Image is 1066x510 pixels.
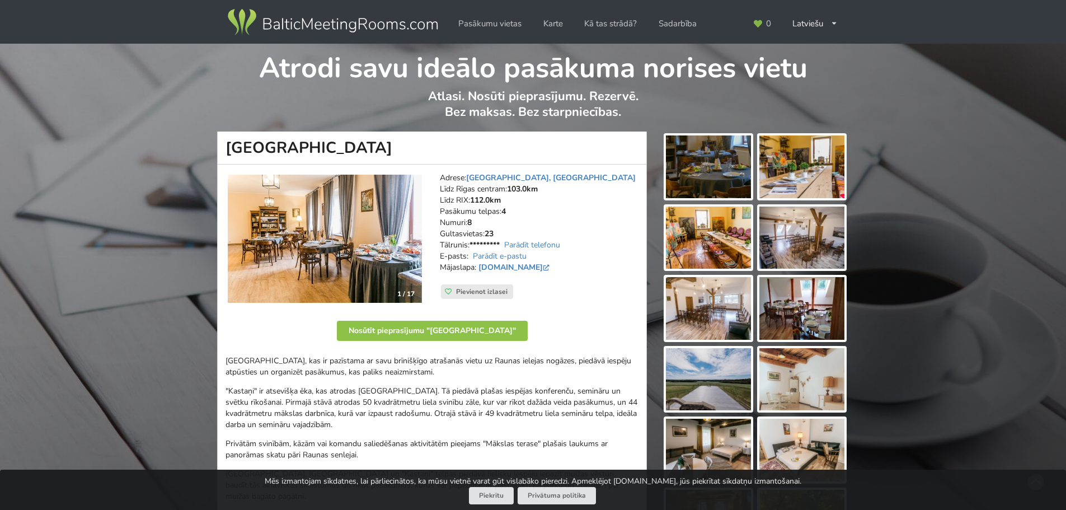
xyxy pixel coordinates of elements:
[217,132,647,165] h1: [GEOGRAPHIC_DATA]
[759,419,844,481] img: Liepas muiža | Cēsu novads | Pasākumu vieta - galerijas bilde
[450,13,529,35] a: Pasākumu vietas
[226,438,638,461] p: Privātām svinībām, kāzām vai komandu saliedēšanas aktivitātēm pieejams "Mākslas terase" plašais l...
[766,20,771,28] span: 0
[226,7,440,38] img: Baltic Meeting Rooms
[226,469,638,502] p: [GEOGRAPHIC_DATA], [GEOGRAPHIC_DATA] un "Kastaņi" telpas piedāvā lielisku iespēju iepazīt muižas ...
[226,386,638,431] p: "Kastaņi" ir atsevišķa ēka, kas atrodas [GEOGRAPHIC_DATA]. Tā piedāvā plašas iespējas konferenču,...
[759,277,844,340] img: Liepas muiža | Cēsu novads | Pasākumu vieta - galerijas bilde
[391,286,421,302] div: 1 / 17
[218,44,848,86] h1: Atrodi savu ideālo pasākuma norises vietu
[785,13,846,35] div: Latviešu
[651,13,705,35] a: Sadarbība
[666,419,751,481] img: Liepas muiža | Cēsu novads | Pasākumu vieta - galerijas bilde
[478,262,552,273] a: [DOMAIN_NAME]
[759,348,844,411] img: Liepas muiža | Cēsu novads | Pasākumu vieta - galerijas bilde
[504,240,560,250] a: Parādīt telefonu
[507,184,538,194] strong: 103.0km
[536,13,571,35] a: Karte
[440,172,638,284] address: Adrese: Līdz Rīgas centram: Līdz RIX: Pasākumu telpas: Numuri: Gultasvietas: Tālrunis: E-pasts: M...
[456,287,508,296] span: Pievienot izlasei
[666,348,751,411] img: Liepas muiža | Cēsu novads | Pasākumu vieta - galerijas bilde
[228,175,422,303] a: Pils, muiža | Cēsu novads | Liepas muiža 1 / 17
[666,207,751,269] img: Liepas muiža | Cēsu novads | Pasākumu vieta - galerijas bilde
[218,88,848,132] p: Atlasi. Nosūti pieprasījumu. Rezervē. Bez maksas. Bez starpniecības.
[467,217,472,228] strong: 8
[466,172,636,183] a: [GEOGRAPHIC_DATA], [GEOGRAPHIC_DATA]
[485,228,494,239] strong: 23
[473,251,527,261] a: Parādīt e-pastu
[759,207,844,269] img: Liepas muiža | Cēsu novads | Pasākumu vieta - galerijas bilde
[666,277,751,340] img: Liepas muiža | Cēsu novads | Pasākumu vieta - galerijas bilde
[518,487,596,504] a: Privātuma politika
[666,135,751,198] img: Liepas muiža | Cēsu novads | Pasākumu vieta - galerijas bilde
[759,135,844,198] img: Liepas muiža | Cēsu novads | Pasākumu vieta - galerijas bilde
[576,13,645,35] a: Kā tas strādā?
[337,321,528,341] button: Nosūtīt pieprasījumu "[GEOGRAPHIC_DATA]"
[470,195,501,205] strong: 112.0km
[501,206,506,217] strong: 4
[228,175,422,303] img: Pils, muiža | Cēsu novads | Liepas muiža
[226,355,638,378] p: [GEOGRAPHIC_DATA], kas ir pazīstama ar savu brīnišķīgo atrašanās vietu uz Raunas ielejas nogāzes,...
[469,487,514,504] button: Piekrītu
